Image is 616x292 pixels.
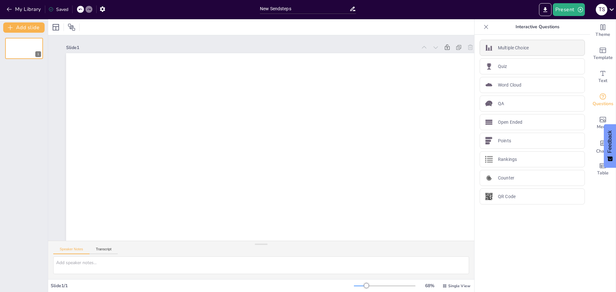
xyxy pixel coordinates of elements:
[485,81,493,89] img: Word Cloud icon
[53,247,90,254] button: Speaker Notes
[604,124,616,168] button: Feedback - Show survey
[593,54,613,61] span: Template
[598,77,607,84] span: Text
[590,112,616,135] div: Add images, graphics, shapes or video
[260,4,349,13] input: Insert title
[485,118,493,126] img: Open Ended icon
[485,193,493,200] img: QR Code icon
[35,51,41,57] div: 1
[448,283,470,288] span: Single View
[498,138,511,144] p: Points
[485,137,493,145] img: Points icon
[48,6,68,13] div: Saved
[485,44,493,52] img: Multiple Choice icon
[498,193,516,200] p: QR Code
[590,65,616,88] div: Add text boxes
[590,19,616,42] div: Change the overall theme
[5,4,44,14] button: My Library
[595,31,610,38] span: Theme
[593,100,613,107] span: Questions
[68,23,75,31] span: Position
[607,130,613,153] span: Feedback
[3,22,45,33] button: Add slide
[498,156,517,163] p: Rankings
[590,88,616,112] div: Get real-time input from your audience
[590,135,616,158] div: Add charts and graphs
[498,45,529,51] p: Multiple Choice
[51,283,354,289] div: Slide 1 / 1
[485,174,493,182] img: Counter icon
[596,3,607,16] button: T S
[597,123,609,130] span: Media
[485,100,493,107] img: QA icon
[498,63,507,70] p: Quiz
[498,175,514,181] p: Counter
[498,100,504,107] p: QA
[539,3,552,16] button: Export to PowerPoint
[596,4,607,15] div: T S
[590,42,616,65] div: Add ready made slides
[90,247,118,254] button: Transcript
[553,3,585,16] button: Present
[5,38,43,59] div: 1
[498,82,521,88] p: Word Cloud
[597,170,609,177] span: Table
[422,283,437,289] div: 68 %
[491,19,584,35] p: Interactive Questions
[51,22,61,32] div: Layout
[590,158,616,181] div: Add a table
[498,119,522,126] p: Open Ended
[596,148,610,155] span: Charts
[485,155,493,163] img: Rankings icon
[485,63,493,70] img: Quiz icon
